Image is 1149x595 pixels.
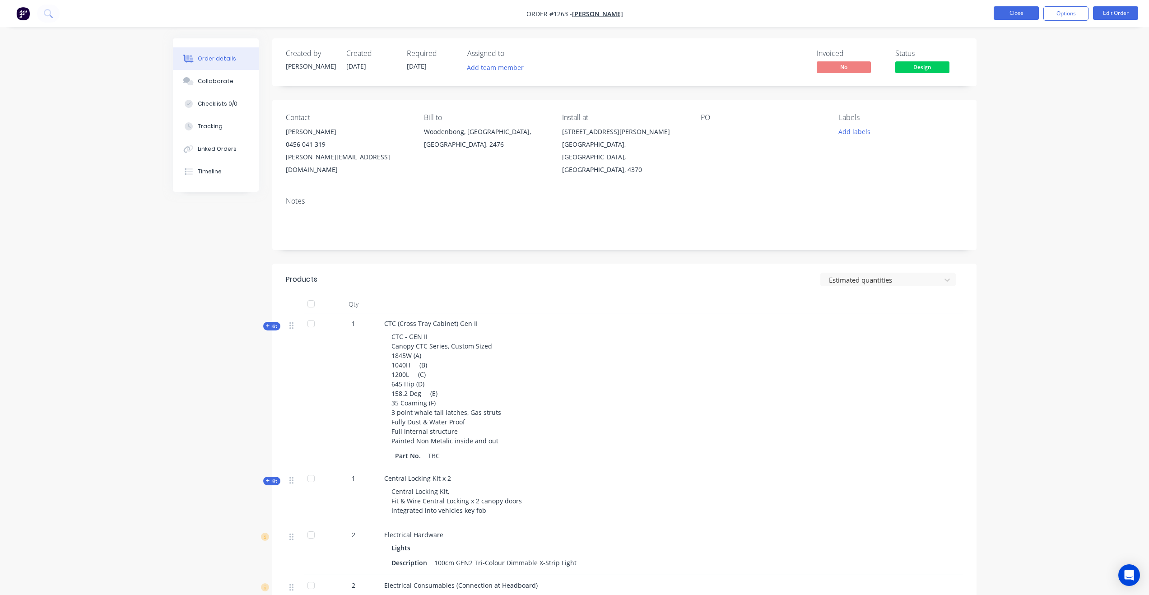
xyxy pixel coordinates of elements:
span: No [817,61,871,73]
div: PO [701,113,824,122]
div: Status [895,49,963,58]
div: Description [391,556,431,569]
div: Order details [198,55,236,63]
button: Collaborate [173,70,259,93]
div: Invoiced [817,49,884,58]
span: 2 [352,530,355,539]
span: 1 [352,474,355,483]
div: Checklists 0/0 [198,100,237,108]
div: Open Intercom Messenger [1118,564,1140,586]
div: Assigned to [467,49,558,58]
div: Created [346,49,396,58]
button: Tracking [173,115,259,138]
div: Qty [326,295,381,313]
button: Close [994,6,1039,20]
div: [GEOGRAPHIC_DATA], [GEOGRAPHIC_DATA], [GEOGRAPHIC_DATA], 4370 [562,138,686,176]
div: [STREET_ADDRESS][PERSON_NAME][GEOGRAPHIC_DATA], [GEOGRAPHIC_DATA], [GEOGRAPHIC_DATA], 4370 [562,126,686,176]
button: Kit [263,477,280,485]
span: Central Locking Kit x 2 [384,474,451,483]
button: Edit Order [1093,6,1138,20]
img: Factory [16,7,30,20]
button: Order details [173,47,259,70]
div: Tracking [198,122,223,130]
div: Lights [391,541,414,554]
button: Options [1043,6,1089,21]
div: Woodenbong, [GEOGRAPHIC_DATA], [GEOGRAPHIC_DATA], 2476 [424,126,548,154]
button: Checklists 0/0 [173,93,259,115]
div: [PERSON_NAME]0456 041 319[PERSON_NAME][EMAIL_ADDRESS][DOMAIN_NAME] [286,126,409,176]
span: CTC - GEN II Canopy CTC Series, Custom Sized 1845W (A) 1040H (B) 1200L (C) 645 Hip (D) 158.2 Deg ... [391,332,501,445]
div: Required [407,49,456,58]
span: Design [895,61,949,73]
span: Central Locking Kit, Fit & Wire Central Locking x 2 canopy doors Integrated into vehicles key fob [391,487,522,515]
div: TBC [424,449,443,462]
div: Collaborate [198,77,233,85]
span: 2 [352,581,355,590]
span: Electrical Consumables (Connection at Headboard) [384,581,538,590]
span: [DATE] [346,62,366,70]
div: [PERSON_NAME] [286,126,409,138]
div: 100cm GEN2 Tri-Colour Dimmable X-Strip Light [431,556,580,569]
div: Labels [839,113,963,122]
button: Timeline [173,160,259,183]
div: Part No. [395,449,424,462]
a: [PERSON_NAME] [572,9,623,18]
button: Kit [263,322,280,330]
span: Order #1263 - [526,9,572,18]
button: Linked Orders [173,138,259,160]
div: Linked Orders [198,145,237,153]
span: CTC (Cross Tray Cabinet) Gen II [384,319,478,328]
button: Add team member [462,61,528,74]
button: Add team member [467,61,529,74]
div: Contact [286,113,409,122]
div: [PERSON_NAME][EMAIL_ADDRESS][DOMAIN_NAME] [286,151,409,176]
div: 0456 041 319 [286,138,409,151]
div: Bill to [424,113,548,122]
div: Products [286,274,317,285]
button: Design [895,61,949,75]
div: Notes [286,197,963,205]
span: Electrical Hardware [384,530,443,539]
span: Kit [266,323,278,330]
div: Created by [286,49,335,58]
div: Timeline [198,167,222,176]
div: [PERSON_NAME] [286,61,335,71]
div: [STREET_ADDRESS][PERSON_NAME] [562,126,686,138]
button: Add labels [834,126,875,138]
span: 1 [352,319,355,328]
div: Woodenbong, [GEOGRAPHIC_DATA], [GEOGRAPHIC_DATA], 2476 [424,126,548,151]
div: Install at [562,113,686,122]
span: [DATE] [407,62,427,70]
span: Kit [266,478,278,484]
